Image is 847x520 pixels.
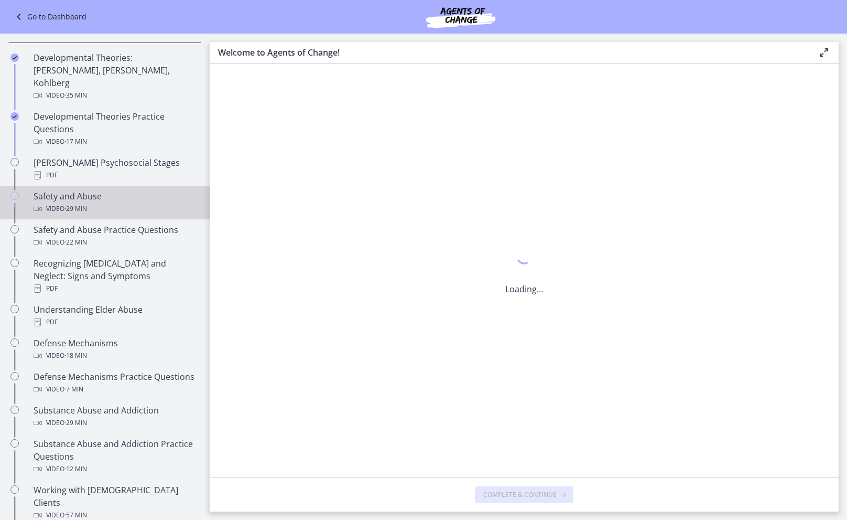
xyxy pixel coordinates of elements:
[64,135,87,148] span: · 17 min
[34,417,197,429] div: Video
[10,112,19,121] i: Completed
[34,404,197,429] div: Substance Abuse and Addiction
[34,303,197,328] div: Understanding Elder Abuse
[34,257,197,295] div: Recognizing [MEDICAL_DATA] and Neglect: Signs and Symptoms
[13,10,86,23] a: Go to Dashboard
[398,4,524,29] img: Agents of Change Social Work Test Prep
[34,190,197,215] div: Safety and Abuse
[483,491,557,499] span: Complete & continue
[34,156,197,182] div: [PERSON_NAME] Psychosocial Stages
[34,463,197,475] div: Video
[34,110,197,148] div: Developmental Theories Practice Questions
[64,463,87,475] span: · 12 min
[34,224,197,249] div: Safety and Abuse Practice Questions
[34,282,197,295] div: PDF
[64,349,87,362] span: · 18 min
[34,135,197,148] div: Video
[34,51,197,102] div: Developmental Theories: [PERSON_NAME], [PERSON_NAME], Kohlberg
[64,89,87,102] span: · 35 min
[475,486,573,503] button: Complete & continue
[505,283,543,295] p: Loading...
[34,316,197,328] div: PDF
[64,417,87,429] span: · 29 min
[34,438,197,475] div: Substance Abuse and Addiction Practice Questions
[34,383,197,396] div: Video
[34,89,197,102] div: Video
[34,203,197,215] div: Video
[34,337,197,362] div: Defense Mechanisms
[10,54,19,62] i: Completed
[218,46,801,59] h3: Welcome to Agents of Change!
[505,246,543,270] div: 1
[34,370,197,396] div: Defense Mechanisms Practice Questions
[34,349,197,362] div: Video
[64,236,87,249] span: · 22 min
[64,203,87,215] span: · 29 min
[34,169,197,182] div: PDF
[64,383,83,396] span: · 7 min
[34,236,197,249] div: Video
